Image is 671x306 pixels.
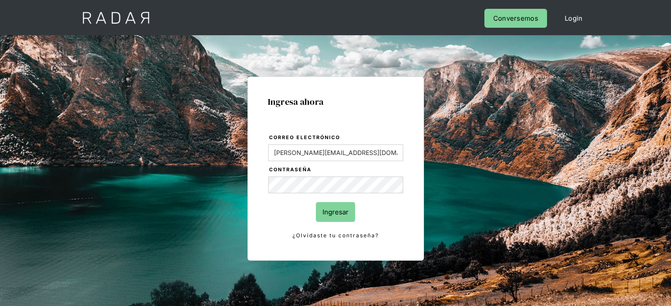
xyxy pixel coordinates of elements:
a: Login [556,9,592,28]
label: Contraseña [269,166,403,174]
input: Ingresar [316,202,355,222]
a: Conversemos [484,9,547,28]
input: bruce@wayne.com [268,144,403,161]
a: ¿Olvidaste tu contraseña? [268,231,403,240]
h1: Ingresa ahora [268,97,404,107]
label: Correo electrónico [269,133,403,142]
form: Login Form [268,133,404,240]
